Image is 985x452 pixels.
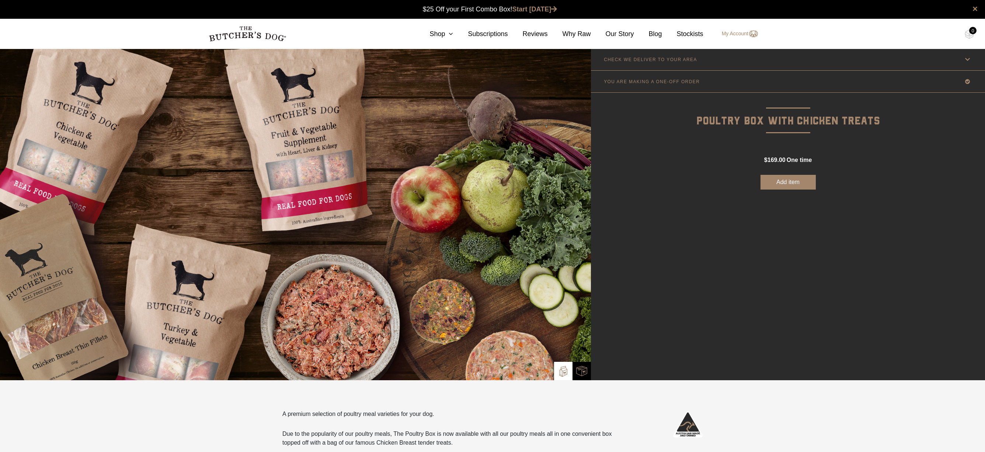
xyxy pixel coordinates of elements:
[972,4,978,13] a: close
[558,366,569,377] img: TBD_Build-A-Box.png
[604,79,700,84] p: YOU ARE MAKING A ONE-OFF ORDER
[453,29,508,39] a: Subscriptions
[760,175,816,190] button: Add item
[604,57,697,62] p: CHECK WE DELIVER TO YOUR AREA
[512,6,557,13] a: Start [DATE]
[662,29,703,39] a: Stockists
[764,157,768,163] span: $
[576,366,587,377] img: TBD_Combo-Box.png
[282,430,619,447] p: Due to the popularity of our poultry meals, The Poultry Box is now available with all our poultry...
[591,49,985,70] a: CHECK WE DELIVER TO YOUR AREA
[787,157,812,163] span: one time
[591,71,985,92] a: YOU ARE MAKING A ONE-OFF ORDER
[714,29,758,38] a: My Account
[768,157,786,163] span: 169.00
[548,29,591,39] a: Why Raw
[591,93,985,130] p: Poultry Box with Chicken Treats
[508,29,547,39] a: Reviews
[415,29,453,39] a: Shop
[965,29,974,39] img: TBD_Cart-Empty.png
[673,410,703,439] img: Australian-Made_White.png
[634,29,662,39] a: Blog
[969,27,977,34] div: 0
[591,29,634,39] a: Our Story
